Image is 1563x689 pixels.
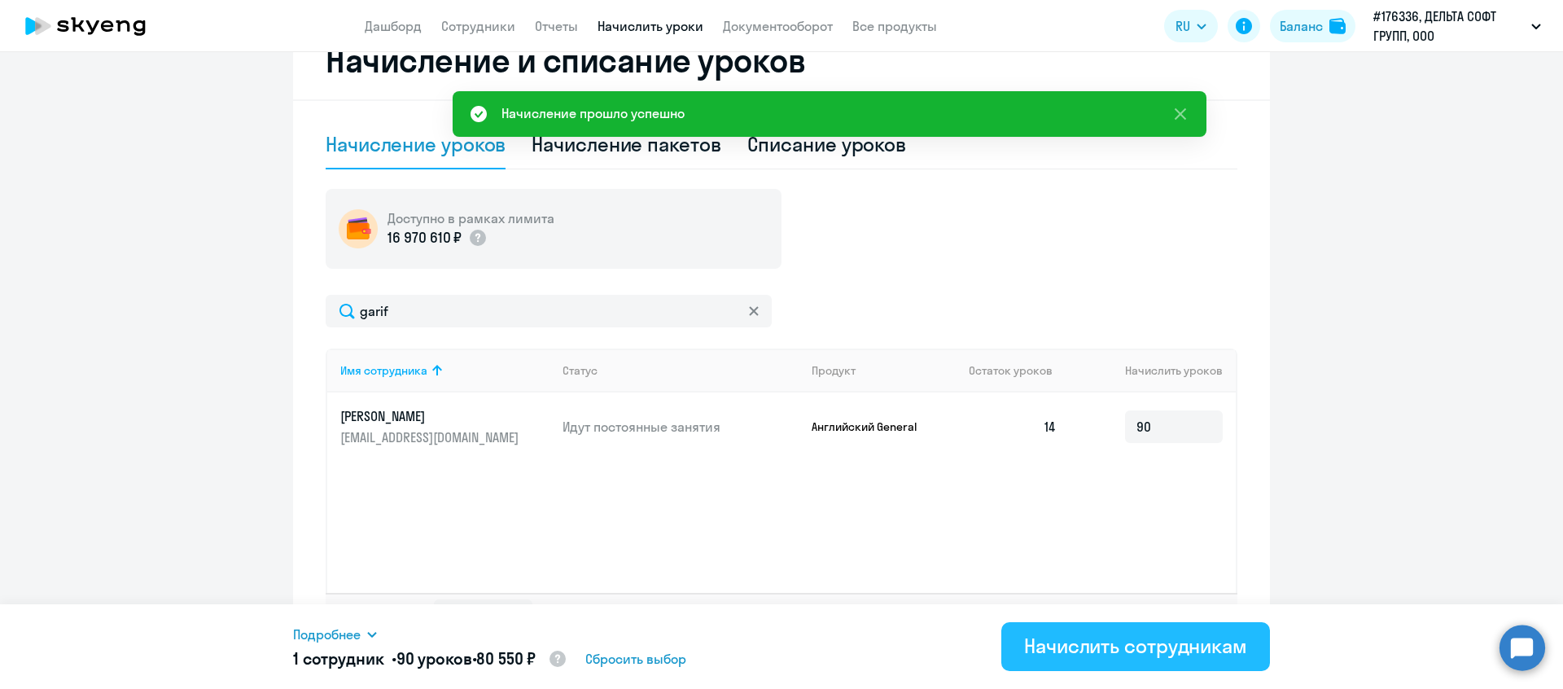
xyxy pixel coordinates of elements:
p: [PERSON_NAME] [340,407,523,425]
div: Имя сотрудника [340,363,549,378]
p: Идут постоянные занятия [563,418,799,436]
img: wallet-circle.png [339,209,378,248]
a: Сотрудники [441,18,515,34]
span: RU [1176,16,1190,36]
div: Баланс [1280,16,1323,36]
span: 90 уроков [396,648,472,669]
button: RU [1164,10,1218,42]
a: Документооборот [723,18,833,34]
h5: 1 сотрудник • • [293,647,567,672]
a: Отчеты [535,18,578,34]
p: Английский General [812,419,934,434]
h5: Доступно в рамках лимита [387,209,554,227]
span: 80 550 ₽ [476,648,536,669]
div: Имя сотрудника [340,363,427,378]
div: Начисление пакетов [532,131,720,157]
div: Начислить сотрудникам [1024,633,1247,659]
div: Продукт [812,363,957,378]
span: Остаток уроков [969,363,1053,378]
a: Начислить уроки [598,18,703,34]
h2: Начисление и списание уроков [326,41,1237,80]
input: Поиск по имени, email, продукту или статусу [326,295,772,327]
div: Статус [563,363,598,378]
a: Все продукты [852,18,937,34]
img: balance [1329,18,1346,34]
div: Продукт [812,363,856,378]
p: 16 970 610 ₽ [387,227,462,248]
th: Начислить уроков [1070,349,1236,393]
a: Дашборд [365,18,422,34]
span: Сбросить выбор [585,649,686,669]
td: 14 [956,393,1070,461]
button: #176336, ДЕЛЬТА СОФТ ГРУПП, ООО [1365,7,1549,46]
button: Балансbalance [1270,10,1355,42]
div: Списание уроков [747,131,907,157]
div: Остаток уроков [969,363,1070,378]
button: Начислить сотрудникам [1001,622,1270,671]
span: Подробнее [293,625,361,644]
div: Статус [563,363,799,378]
div: Начисление уроков [326,131,506,157]
a: [PERSON_NAME][EMAIL_ADDRESS][DOMAIN_NAME] [340,407,549,446]
p: [EMAIL_ADDRESS][DOMAIN_NAME] [340,428,523,446]
div: Начисление прошло успешно [501,103,685,123]
p: #176336, ДЕЛЬТА СОФТ ГРУПП, ООО [1373,7,1525,46]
